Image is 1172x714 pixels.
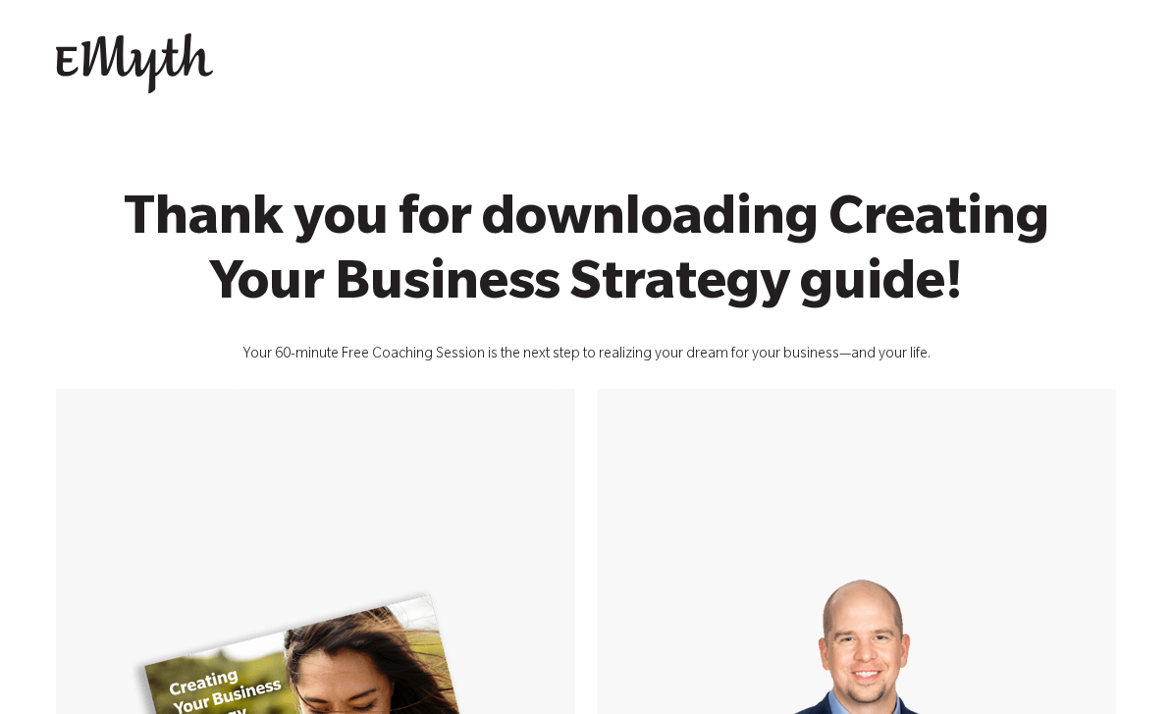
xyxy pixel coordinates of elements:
span: Thank you for downloading Creating Your Business Strategy guide! [124,194,1049,318]
iframe: Chat Widget [1074,620,1172,714]
img: EMyth [56,33,213,94]
span: Your 60-minute Free Coaching Session is the next step to realizing your dream for your business—a... [242,348,931,363]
